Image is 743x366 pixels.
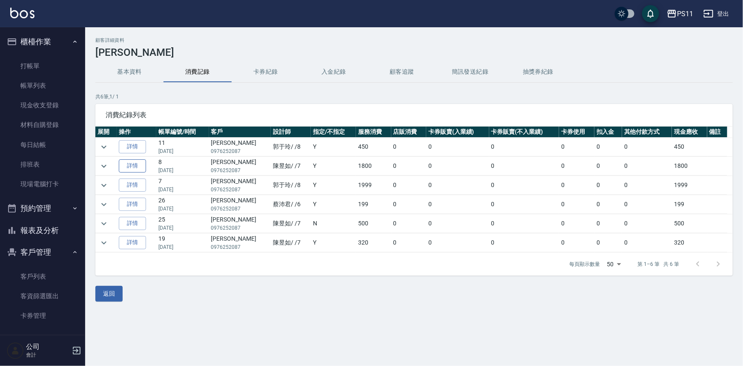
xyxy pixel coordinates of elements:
[426,157,489,176] td: 0
[3,155,82,174] a: 排班表
[211,186,269,193] p: 0976252087
[3,174,82,194] a: 現場電腦打卡
[489,214,559,233] td: 0
[426,214,489,233] td: 0
[594,157,622,176] td: 0
[95,127,117,138] th: 展開
[559,214,594,233] td: 0
[311,233,356,252] td: Y
[209,233,271,252] td: [PERSON_NAME]
[156,233,209,252] td: 19
[594,127,622,138] th: 扣入金
[311,195,356,214] td: Y
[356,233,391,252] td: 320
[98,236,110,249] button: expand row
[594,195,622,214] td: 0
[3,31,82,53] button: 櫃檯作業
[707,127,728,138] th: 備註
[391,233,427,252] td: 0
[211,243,269,251] p: 0976252087
[559,176,594,195] td: 0
[158,147,207,155] p: [DATE]
[3,197,82,219] button: 預約管理
[95,46,733,58] h3: [PERSON_NAME]
[3,115,82,135] a: 材料自購登錄
[164,62,232,82] button: 消費記錄
[356,176,391,195] td: 1999
[426,195,489,214] td: 0
[209,214,271,233] td: [PERSON_NAME]
[672,195,707,214] td: 199
[98,198,110,211] button: expand row
[271,138,311,156] td: 郭于玲 / /8
[677,9,693,19] div: PS11
[271,127,311,138] th: 設計師
[271,214,311,233] td: 陳昱如 / /7
[391,176,427,195] td: 0
[642,5,659,22] button: save
[622,176,672,195] td: 0
[98,160,110,173] button: expand row
[489,157,559,176] td: 0
[311,157,356,176] td: Y
[622,195,672,214] td: 0
[391,195,427,214] td: 0
[672,233,707,252] td: 320
[209,157,271,176] td: [PERSON_NAME]
[570,260,600,268] p: 每頁顯示數量
[156,214,209,233] td: 25
[559,195,594,214] td: 0
[368,62,436,82] button: 顧客追蹤
[3,241,82,263] button: 客戶管理
[426,176,489,195] td: 0
[672,127,707,138] th: 現金應收
[26,351,69,359] p: 會計
[311,138,356,156] td: Y
[98,217,110,230] button: expand row
[156,127,209,138] th: 帳單編號/時間
[98,141,110,153] button: expand row
[95,286,123,302] button: 返回
[504,62,572,82] button: 抽獎券紀錄
[356,195,391,214] td: 199
[3,135,82,155] a: 每日結帳
[622,127,672,138] th: 其他付款方式
[3,329,82,352] button: 行銷工具
[158,167,207,174] p: [DATE]
[3,56,82,76] a: 打帳單
[211,147,269,155] p: 0976252087
[3,76,82,95] a: 帳單列表
[594,214,622,233] td: 0
[426,127,489,138] th: 卡券販賣(入業績)
[211,205,269,213] p: 0976252087
[622,157,672,176] td: 0
[622,233,672,252] td: 0
[604,253,624,276] div: 50
[663,5,697,23] button: PS11
[672,176,707,195] td: 1999
[594,233,622,252] td: 0
[391,214,427,233] td: 0
[391,157,427,176] td: 0
[391,138,427,156] td: 0
[119,140,146,153] a: 詳情
[426,233,489,252] td: 0
[594,176,622,195] td: 0
[489,138,559,156] td: 0
[356,127,391,138] th: 服務消費
[489,127,559,138] th: 卡券販賣(不入業績)
[119,217,146,230] a: 詳情
[594,138,622,156] td: 0
[98,179,110,192] button: expand row
[311,176,356,195] td: Y
[3,95,82,115] a: 現金收支登錄
[119,159,146,173] a: 詳情
[211,167,269,174] p: 0976252087
[106,111,723,119] span: 消費紀錄列表
[95,62,164,82] button: 基本資料
[271,157,311,176] td: 陳昱如 / /7
[300,62,368,82] button: 入金紀錄
[559,233,594,252] td: 0
[356,157,391,176] td: 1800
[311,214,356,233] td: N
